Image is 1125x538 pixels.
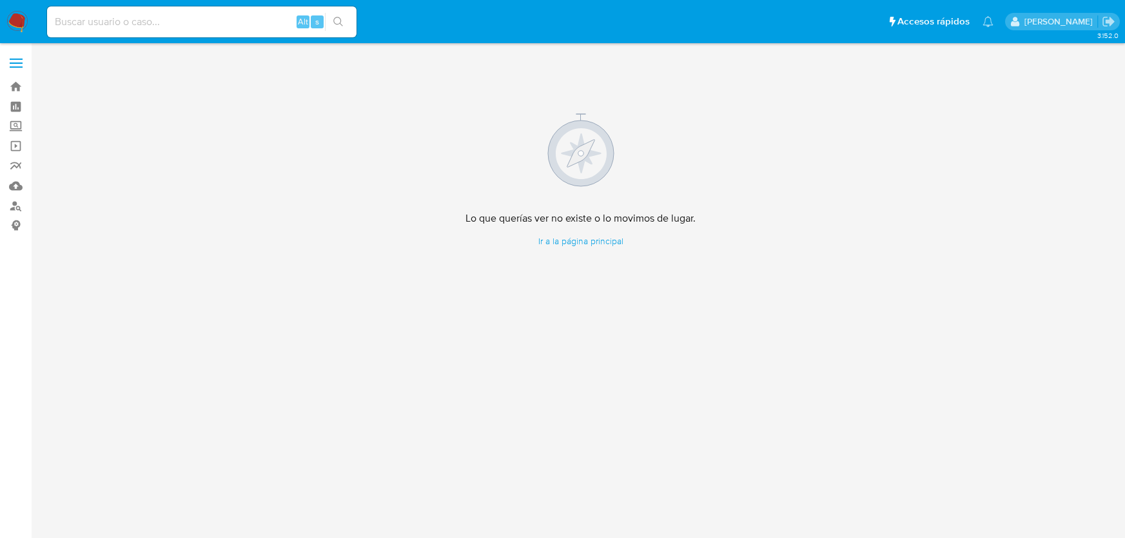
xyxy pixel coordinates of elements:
[298,15,308,28] span: Alt
[47,14,357,30] input: Buscar usuario o caso...
[315,15,319,28] span: s
[897,15,970,28] span: Accesos rápidos
[465,212,696,225] h4: Lo que querías ver no existe o lo movimos de lugar.
[465,235,696,247] a: Ir a la página principal
[983,16,993,27] a: Notificaciones
[325,13,351,31] button: search-icon
[1024,15,1097,28] p: alejandra.barbieri@mercadolibre.com
[1102,15,1115,28] a: Salir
